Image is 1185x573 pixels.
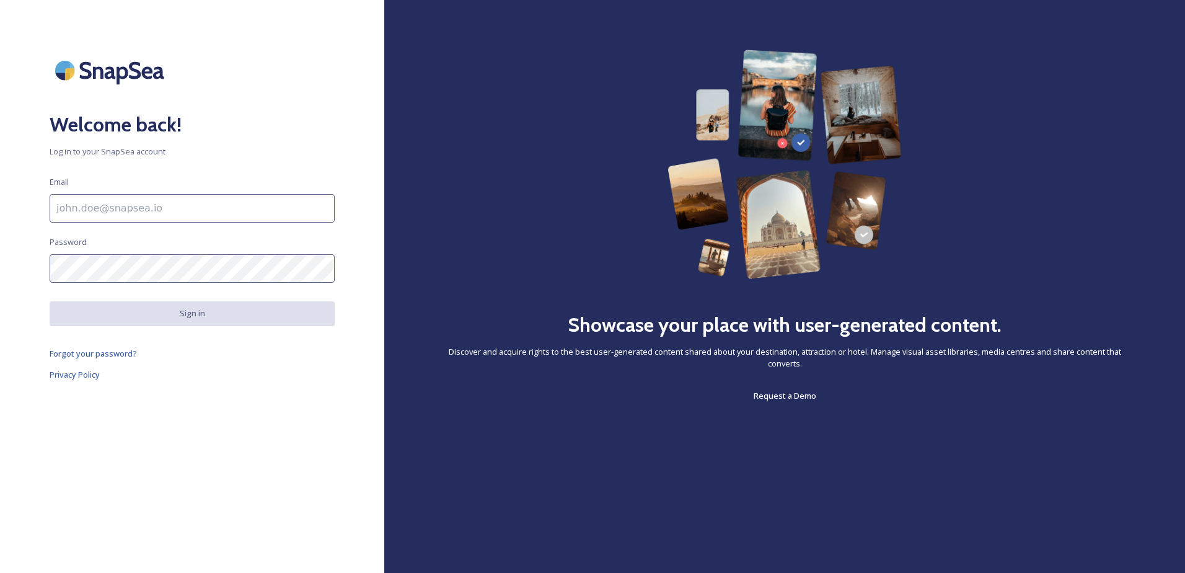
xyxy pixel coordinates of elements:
[754,388,816,403] a: Request a Demo
[568,310,1002,340] h2: Showcase your place with user-generated content.
[667,50,901,279] img: 63b42ca75bacad526042e722_Group%20154-p-800.png
[50,369,100,380] span: Privacy Policy
[434,346,1135,370] span: Discover and acquire rights to the best user-generated content shared about your destination, att...
[50,367,335,382] a: Privacy Policy
[50,348,137,359] span: Forgot your password?
[50,50,174,91] img: SnapSea Logo
[50,146,335,158] span: Log in to your SnapSea account
[50,194,335,223] input: john.doe@snapsea.io
[50,236,87,248] span: Password
[50,346,335,361] a: Forgot your password?
[50,301,335,326] button: Sign in
[50,110,335,140] h2: Welcome back!
[50,176,69,188] span: Email
[754,390,816,401] span: Request a Demo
